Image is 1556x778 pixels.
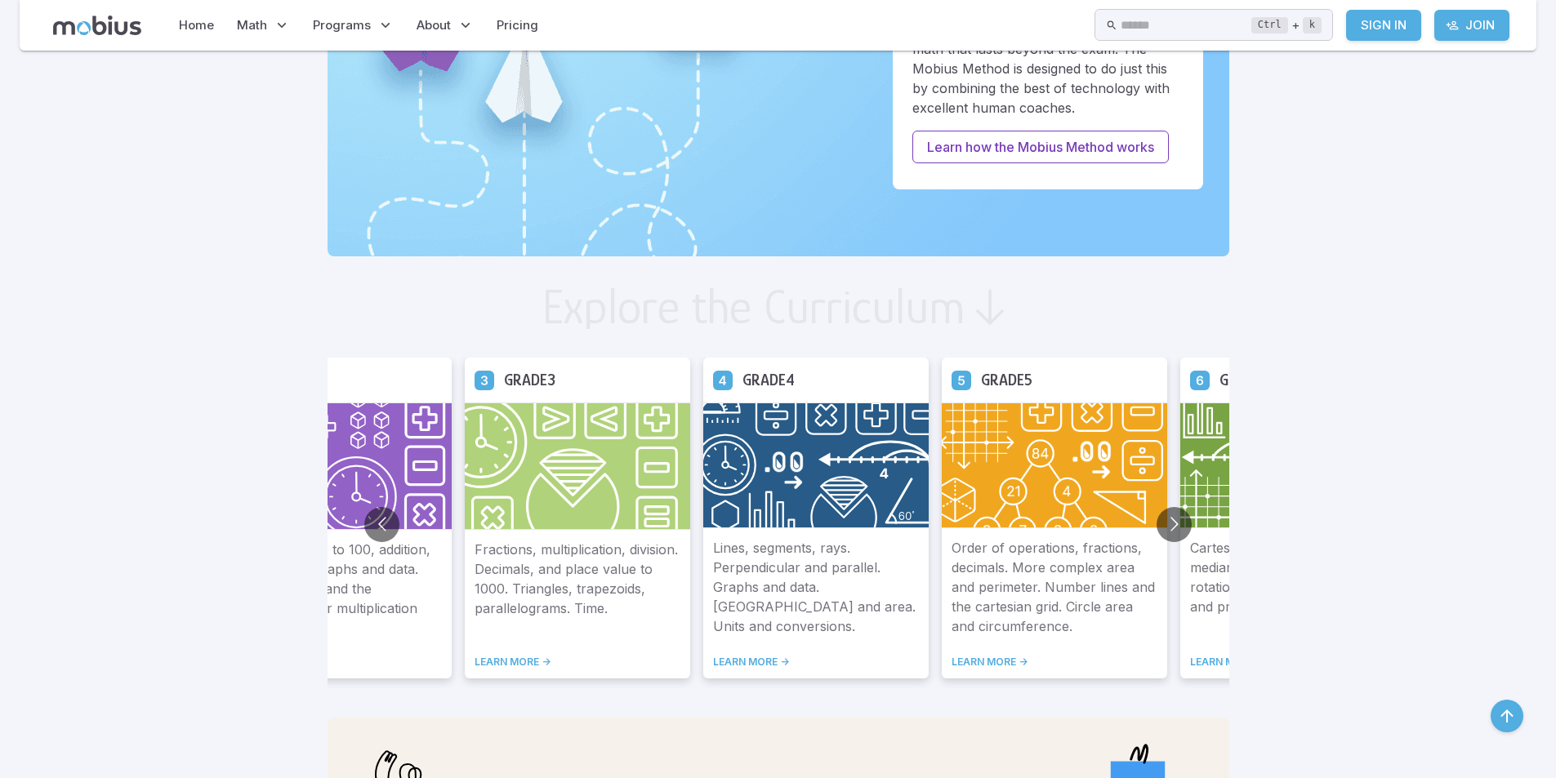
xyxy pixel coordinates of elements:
img: Grade 4 [703,402,929,528]
a: LEARN MORE -> [1190,656,1396,669]
kbd: k [1303,17,1322,33]
span: Math [237,16,267,34]
kbd: Ctrl [1251,17,1288,33]
a: Join [1434,10,1509,41]
p: Fractions, multiplication, division. Decimals, and place value to 1000. Triangles, trapezoids, pa... [475,540,680,636]
h5: Grade 4 [742,367,795,393]
p: Learn how the Mobius Method works [927,137,1154,157]
a: LEARN MORE -> [713,656,919,669]
img: Grade 3 [465,402,690,530]
a: LEARN MORE -> [236,656,442,669]
a: Grade 3 [475,370,494,389]
a: LEARN MORE -> [952,656,1157,669]
a: Pricing [492,7,543,44]
a: Learn how the Mobius Method works [912,131,1169,163]
p: Place value up to 100, addition, subtraction, graphs and data. Skip counting and the foundations ... [236,540,442,636]
a: Grade 5 [952,370,971,389]
div: + [1251,16,1322,35]
a: LEARN MORE -> [475,656,680,669]
p: Lines, segments, rays. Perpendicular and parallel. Graphs and data. [GEOGRAPHIC_DATA] and area. U... [713,538,919,636]
h5: Grade 6 [1219,367,1273,393]
img: Grade 6 [1180,402,1406,528]
h5: Grade 5 [981,367,1032,393]
a: Sign In [1346,10,1421,41]
button: Go to previous slide [364,507,399,542]
button: Go to next slide [1157,507,1192,542]
span: About [417,16,451,34]
a: Grade 4 [713,370,733,389]
p: Order of operations, fractions, decimals. More complex area and perimeter. Number lines and the c... [952,538,1157,636]
a: Home [174,7,219,44]
img: Grade 5 [942,402,1167,528]
p: Cartesian grid. Probability, mean, median, and mode. Reflections, rotations, translations. Factor... [1190,538,1396,636]
h5: Grade 3 [504,367,555,393]
a: Grade 6 [1190,370,1210,389]
img: Grade 2 [226,402,452,530]
h2: Explore the Curriculum [542,282,965,331]
span: Programs [313,16,371,34]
